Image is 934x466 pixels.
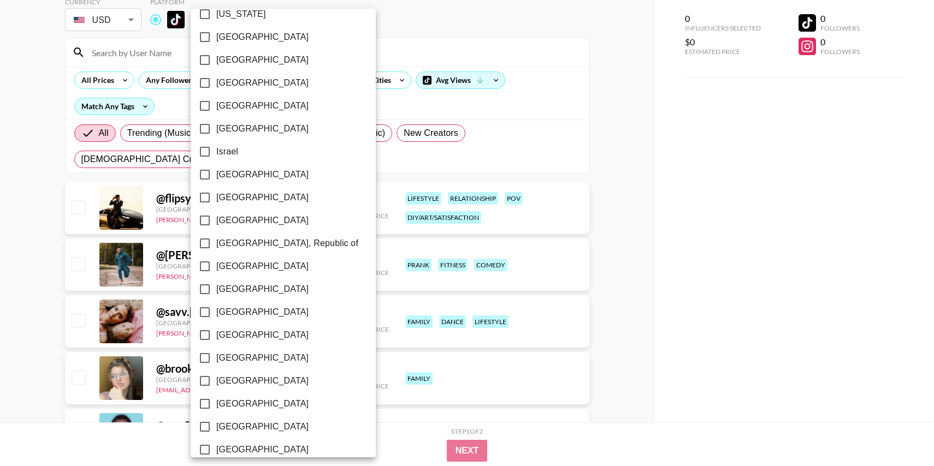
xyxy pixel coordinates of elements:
span: [US_STATE] [216,8,266,21]
span: Israel [216,145,238,158]
span: [GEOGRAPHIC_DATA] [216,374,309,387]
span: [GEOGRAPHIC_DATA] [216,420,309,433]
span: [GEOGRAPHIC_DATA] [216,99,309,112]
span: [GEOGRAPHIC_DATA] [216,443,309,456]
iframe: Drift Widget Chat Controller [879,411,921,453]
span: [GEOGRAPHIC_DATA] [216,397,309,410]
span: [GEOGRAPHIC_DATA] [216,31,309,44]
span: [GEOGRAPHIC_DATA] [216,306,309,319]
span: [GEOGRAPHIC_DATA] [216,283,309,296]
span: [GEOGRAPHIC_DATA] [216,260,309,273]
span: [GEOGRAPHIC_DATA] [216,351,309,365]
span: [GEOGRAPHIC_DATA] [216,122,309,135]
span: [GEOGRAPHIC_DATA] [216,76,309,89]
span: [GEOGRAPHIC_DATA] [216,168,309,181]
span: [GEOGRAPHIC_DATA] [216,53,309,67]
span: [GEOGRAPHIC_DATA], Republic of [216,237,358,250]
span: [GEOGRAPHIC_DATA] [216,214,309,227]
span: [GEOGRAPHIC_DATA] [216,191,309,204]
span: [GEOGRAPHIC_DATA] [216,328,309,342]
